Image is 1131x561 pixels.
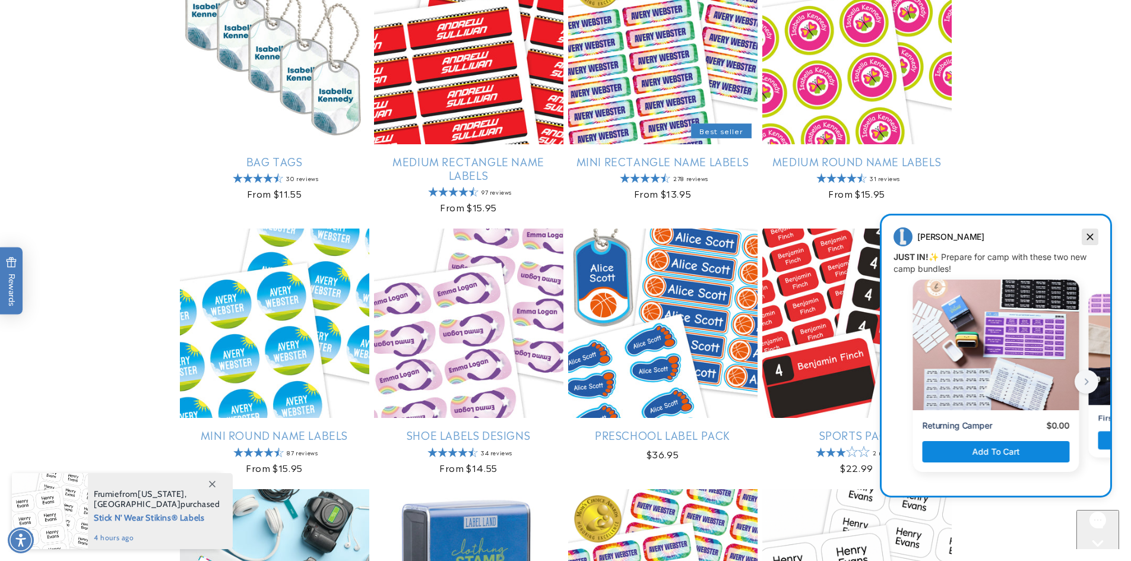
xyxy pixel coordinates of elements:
[94,509,220,524] span: Stick N' Wear Stikins® Labels
[202,156,226,180] button: next button
[226,199,297,210] p: First Time Camper
[6,256,17,306] span: Rewards
[374,154,563,182] a: Medium Rectangle Name Labels
[568,428,758,442] a: Preschool Label Pack
[374,428,563,442] a: Shoe Labels Designs
[94,489,220,509] span: from , purchased
[138,489,185,499] span: [US_STATE]
[180,428,369,442] a: Mini Round Name Labels
[94,533,220,543] span: 4 hours ago
[1076,510,1119,549] iframe: Gorgias live chat messenger
[873,214,1119,514] iframe: Gorgias live chat campaigns
[8,527,34,553] div: Accessibility Menu
[568,154,758,168] a: Mini Rectangle Name Labels
[180,154,369,168] a: Bag Tags
[94,499,180,509] span: [GEOGRAPHIC_DATA]
[94,489,119,499] span: Frumie
[762,154,952,168] a: Medium Round Name Labels
[762,428,952,442] a: Sports Pack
